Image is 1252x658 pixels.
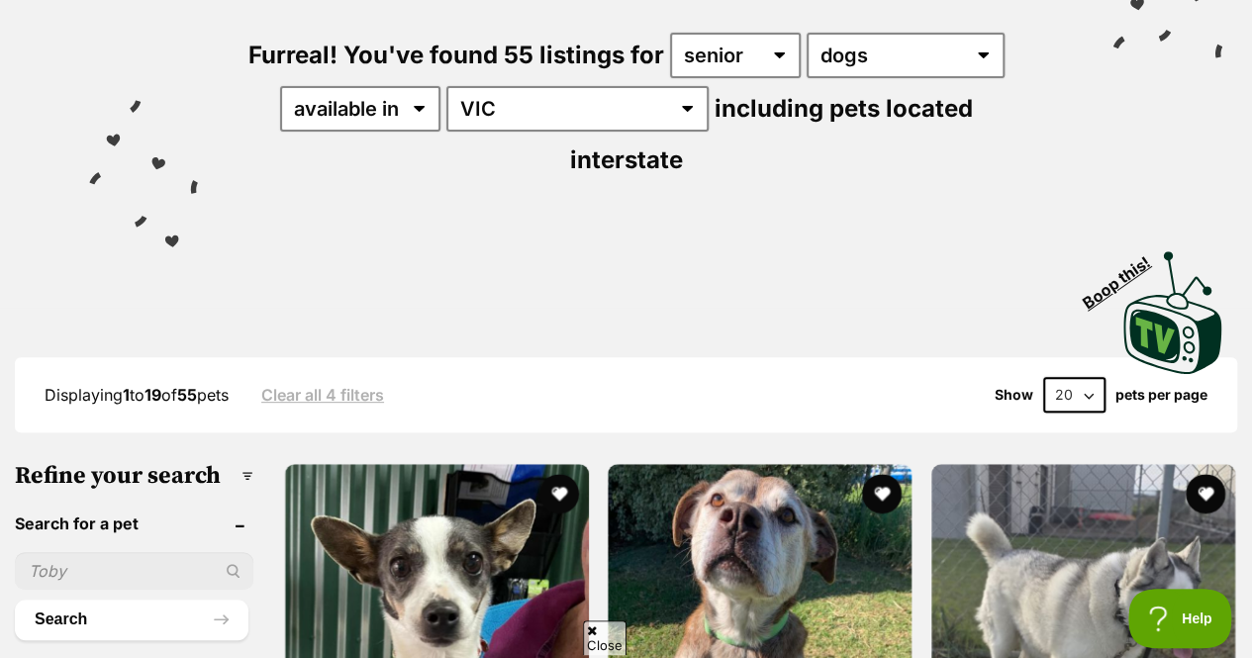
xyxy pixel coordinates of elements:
[583,620,626,655] span: Close
[144,385,161,405] strong: 19
[570,94,973,174] span: including pets located interstate
[45,385,229,405] span: Displaying to of pets
[1123,251,1222,374] img: PetRescue TV logo
[995,387,1033,403] span: Show
[1079,240,1170,312] span: Boop this!
[15,552,253,590] input: Toby
[1123,234,1222,378] a: Boop this!
[248,41,664,69] span: Furreal! You've found 55 listings for
[863,474,903,514] button: favourite
[539,474,579,514] button: favourite
[1128,589,1232,648] iframe: Help Scout Beacon - Open
[1115,387,1207,403] label: pets per page
[177,385,197,405] strong: 55
[15,600,248,639] button: Search
[1186,474,1225,514] button: favourite
[15,515,253,532] header: Search for a pet
[261,386,384,404] a: Clear all 4 filters
[15,462,253,490] h3: Refine your search
[123,385,130,405] strong: 1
